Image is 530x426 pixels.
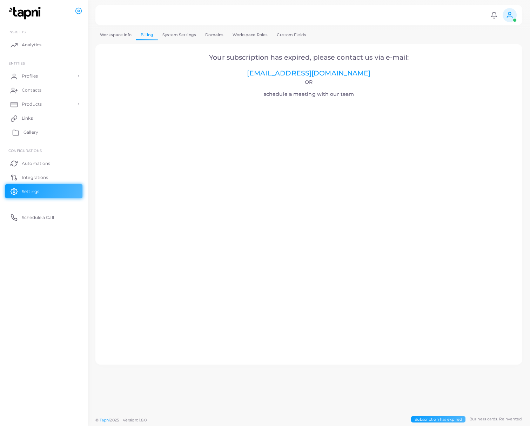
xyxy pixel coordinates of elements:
[22,188,39,195] span: Settings
[469,416,522,422] span: Business cards. Reinvented.
[158,30,201,40] a: System Settings
[6,7,45,20] img: logo
[5,156,82,170] a: Automations
[8,30,26,34] span: INSIGHTS
[272,30,311,40] a: Custom Fields
[209,53,409,61] span: Your subscription has expired, please contact us via e-mail:
[105,99,513,355] iframe: Select a Date & Time - Calendly
[123,418,147,422] span: Version: 1.8.0
[22,160,50,167] span: Automations
[22,115,33,121] span: Links
[5,83,82,97] a: Contacts
[8,61,25,65] span: ENTITIES
[411,416,465,423] span: Subscription has expired
[22,101,42,107] span: Products
[5,170,82,184] a: Integrations
[5,69,82,83] a: Profiles
[95,417,147,423] span: ©
[5,125,82,139] a: Gallery
[5,184,82,198] a: Settings
[110,417,119,423] span: 2025
[5,210,82,224] a: Schedule a Call
[247,69,370,77] a: [EMAIL_ADDRESS][DOMAIN_NAME]
[105,79,513,97] h4: schedule a meeting with our team
[5,111,82,125] a: Links
[228,30,272,40] a: Workspace Roles
[8,148,42,153] span: Configurations
[22,87,41,93] span: Contacts
[5,97,82,111] a: Products
[24,129,38,135] span: Gallery
[22,73,38,79] span: Profiles
[201,30,228,40] a: Domains
[22,42,41,48] span: Analytics
[100,418,110,422] a: Tapni
[305,79,313,85] span: Or
[95,30,136,40] a: Workspace Info
[5,38,82,52] a: Analytics
[136,30,158,40] a: Billing
[22,214,54,221] span: Schedule a Call
[22,174,48,181] span: Integrations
